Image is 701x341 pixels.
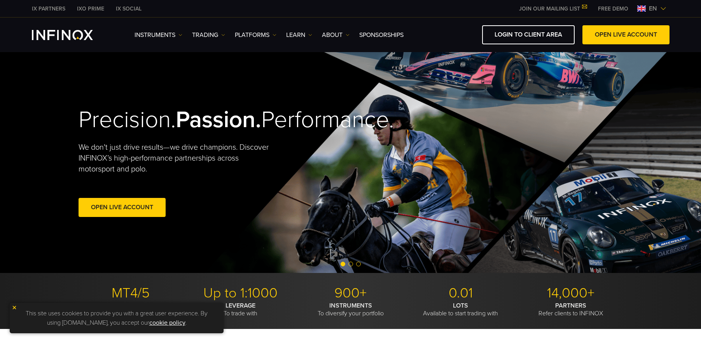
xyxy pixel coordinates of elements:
[356,262,361,266] span: Go to slide 3
[453,302,468,310] strong: LOTS
[286,30,312,40] a: Learn
[519,285,623,302] p: 14,000+
[519,302,623,317] p: Refer clients to INFINOX
[79,106,323,134] h2: Precision. Performance.
[12,305,17,310] img: yellow close icon
[26,5,71,13] a: INFINOX
[79,302,183,317] p: With modern trading tools
[409,302,513,317] p: Available to start trading with
[348,262,353,266] span: Go to slide 2
[482,25,575,44] a: LOGIN TO CLIENT AREA
[176,106,261,134] strong: Passion.
[582,25,670,44] a: OPEN LIVE ACCOUNT
[149,319,185,327] a: cookie policy
[79,198,166,217] a: Open Live Account
[235,30,276,40] a: PLATFORMS
[79,142,274,175] p: We don't just drive results—we drive champions. Discover INFINOX’s high-performance partnerships ...
[409,285,513,302] p: 0.01
[192,30,225,40] a: TRADING
[32,30,111,40] a: INFINOX Logo
[299,285,403,302] p: 900+
[189,302,293,317] p: To trade with
[110,5,147,13] a: INFINOX
[113,302,148,310] strong: PLATFORMS
[592,5,634,13] a: INFINOX MENU
[226,302,255,310] strong: LEVERAGE
[322,30,350,40] a: ABOUT
[135,30,182,40] a: Instruments
[513,5,592,12] a: JOIN OUR MAILING LIST
[341,262,345,266] span: Go to slide 1
[79,285,183,302] p: MT4/5
[646,4,660,13] span: en
[14,307,220,329] p: This site uses cookies to provide you with a great user experience. By using [DOMAIN_NAME], you a...
[555,302,586,310] strong: PARTNERS
[71,5,110,13] a: INFINOX
[189,285,293,302] p: Up to 1:1000
[329,302,372,310] strong: INSTRUMENTS
[299,302,403,317] p: To diversify your portfolio
[359,30,404,40] a: SPONSORSHIPS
